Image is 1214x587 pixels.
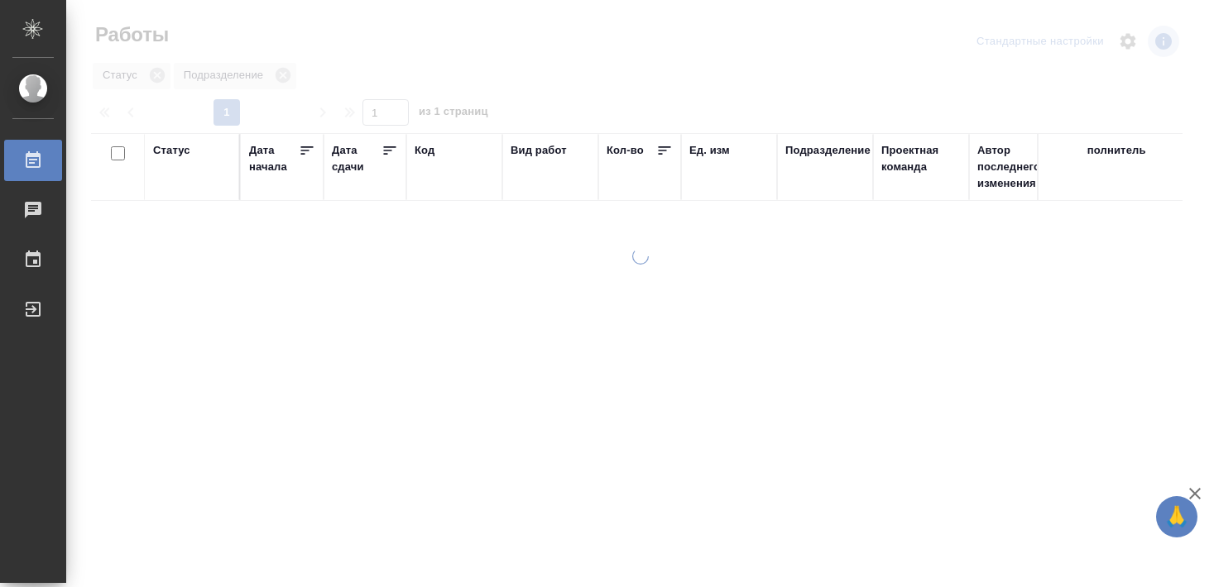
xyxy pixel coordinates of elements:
div: Подразделение [785,142,871,159]
div: Вид работ [511,142,567,159]
div: Кол-во [607,142,644,159]
div: Дата сдачи [332,142,381,175]
div: Проектная команда [881,142,961,175]
div: Исполнитель [1073,142,1146,159]
span: 🙏 [1163,499,1191,534]
div: Автор последнего изменения [977,142,1057,192]
div: Статус [153,142,190,159]
div: Код [415,142,434,159]
div: Дата начала [249,142,299,175]
button: 🙏 [1156,496,1197,537]
div: Ед. изм [689,142,730,159]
